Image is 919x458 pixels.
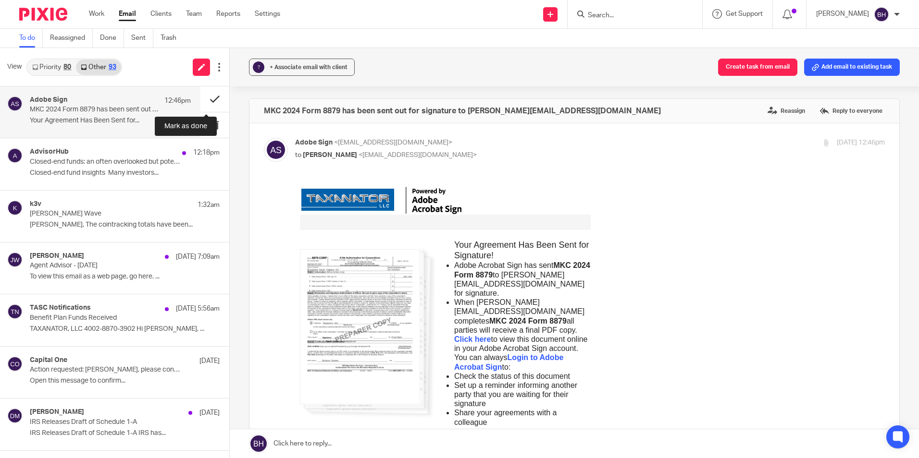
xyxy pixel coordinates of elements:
[718,59,797,76] button: Create task from email
[270,64,348,70] span: + Associate email with client
[30,200,41,208] h4: k3v
[216,9,240,19] a: Reports
[30,366,182,374] p: Action requested: [PERSON_NAME], please confirm your info
[193,148,220,157] p: 12:18pm
[5,34,296,49] img: Adobe Acrobat Sign Logo
[30,221,220,229] p: [PERSON_NAME], The cointracking totals have been...
[303,152,357,158] span: [PERSON_NAME]
[334,139,452,146] span: <[EMAIL_ADDRESS][DOMAIN_NAME]>
[100,29,124,48] a: Done
[198,200,220,210] p: 1:32am
[30,273,220,281] p: To view this email as a web page, go here. ...
[7,96,23,111] img: svg%3E
[765,104,807,118] label: Reassign
[199,356,220,366] p: [DATE]
[159,59,296,80] p: Your Agreement Has Been Sent for Signature!
[7,304,23,319] img: svg%3E
[164,96,191,106] p: 12:46pm
[159,154,296,172] p: to view this document online in your Adobe Acrobat Sign account.
[150,270,190,277] a: Report Abuse
[30,377,220,385] p: Open this message to confirm...
[7,252,23,267] img: svg%3E
[159,80,295,97] b: MKC 2024 Form 8879
[7,148,23,163] img: svg%3E
[150,9,172,19] a: Clients
[19,29,43,48] a: To do
[76,60,121,75] a: Other93
[7,62,22,72] span: View
[255,9,280,19] a: Settings
[159,154,196,162] a: Click here
[159,191,296,200] li: Check the status of this document
[186,9,202,19] a: Team
[161,29,184,48] a: Trash
[110,270,149,277] a: Terms of Use
[125,67,140,223] img: Right Stack Plain White bar
[264,106,661,116] h4: MKC 2024 Form 8879 has been sent out for signature to [PERSON_NAME][EMAIL_ADDRESS][DOMAIN_NAME]
[30,252,84,260] h4: [PERSON_NAME]
[50,29,93,48] a: Reassigned
[30,418,182,426] p: IRS Releases Draft of Schedule 1-A
[159,117,296,154] li: When [PERSON_NAME][EMAIL_ADDRESS][DOMAIN_NAME] completes all parties will receive a final PDF copy.
[19,8,67,21] img: Pixie
[295,139,333,146] span: Adobe Sign
[837,138,885,148] p: [DATE] 12:46pm
[30,96,67,104] h4: Adobe Sign
[159,80,296,117] li: Adobe Acrobat Sign has sent to [PERSON_NAME][EMAIL_ADDRESS][DOMAIN_NAME] for signature.
[726,11,763,17] span: Get Support
[264,138,288,162] img: svg%3E
[5,255,295,270] p: To ensure that you continue receiving our emails, please add [EMAIL_ADDRESS][DOMAIN_NAME] to your...
[30,325,220,333] p: TAXANATOR, LLC 4002-8870-3902 Hi [PERSON_NAME], ...
[30,158,182,166] p: Closed-end funds: an often overlooked but potentially powerful tool for income-seeking investors
[176,304,220,313] p: [DATE] 5:56am
[874,7,889,22] img: svg%3E
[587,12,673,20] input: Search
[110,270,190,277] span: |
[804,59,900,76] button: Add email to existing task
[63,64,71,71] div: 80
[817,104,885,118] label: Reply to everyone
[7,356,23,372] img: svg%3E
[30,304,91,312] h4: TASC Notifications
[7,408,23,423] img: svg%3E
[30,169,220,177] p: Closed-end fund insights Many investors...
[30,117,191,125] p: Your Agreement Has Been Sent for...
[176,252,220,262] p: [DATE] 7:09am
[159,227,296,245] li: Share your agreements with a colleague
[149,59,296,246] td: You can always to:
[5,223,140,238] img: Bottom Stack Plain White bar
[30,148,69,156] h4: AdvisorHub
[30,210,182,218] p: [PERSON_NAME] Wave
[30,356,67,364] h4: Capital One
[30,429,220,437] p: IRS Releases Draft of Schedule 1-A IRS has...
[295,152,301,158] span: to
[89,9,104,19] a: Work
[5,5,174,34] img: Company Logo
[816,9,869,19] p: [PERSON_NAME]
[194,136,272,144] b: MKC 2024 Form 8879
[30,106,159,114] p: MKC 2024 Form 8879 has been sent out for signature to [PERSON_NAME][EMAIL_ADDRESS][DOMAIN_NAME]
[119,9,136,19] a: Email
[199,408,220,418] p: [DATE]
[131,29,153,48] a: Sent
[159,172,268,190] a: Login to Adobe Acrobat Sign
[30,262,182,270] p: Agent Advisor - [DATE]
[30,314,182,322] p: Benefit Plan Funds Received
[249,59,355,76] button: ? + Associate email with client
[7,200,23,216] img: svg%3E
[27,60,76,75] a: Priority80
[253,61,264,73] div: ?
[109,64,116,71] div: 93
[359,152,477,158] span: <[EMAIL_ADDRESS][DOMAIN_NAME]>
[30,408,84,416] h4: [PERSON_NAME]
[159,200,296,228] li: Set up a reminder informing another party that you are waiting for their signature
[5,68,125,223] img: Adobe Acrobat Sign Logo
